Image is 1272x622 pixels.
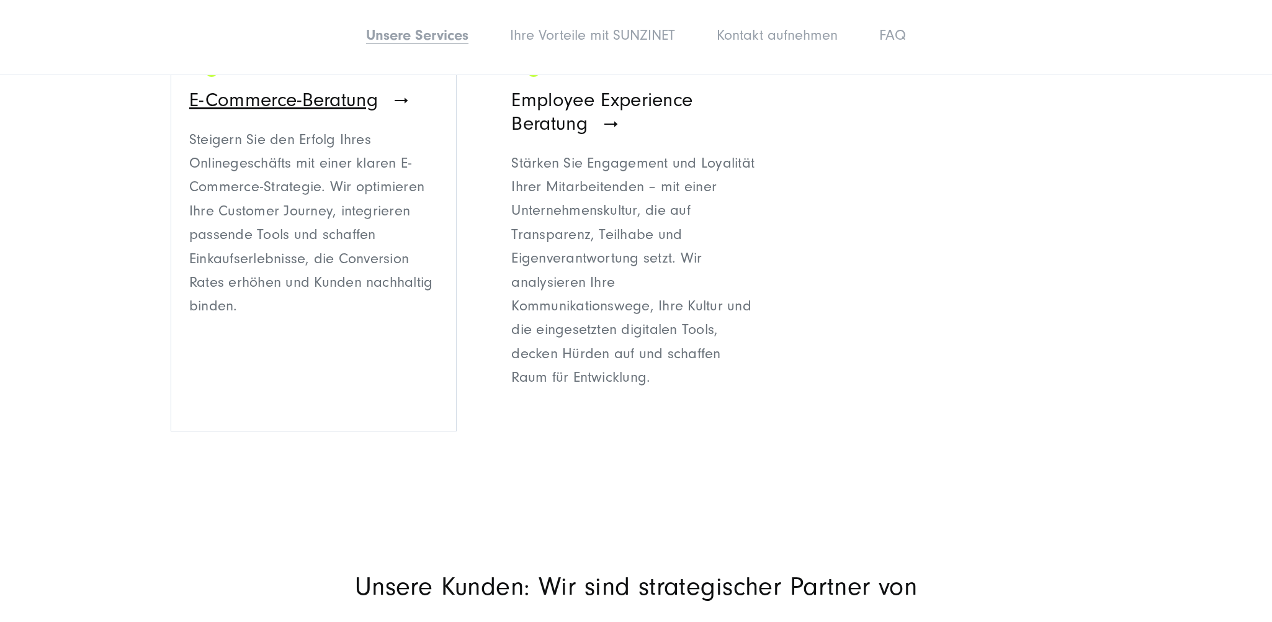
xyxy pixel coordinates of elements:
a: e-commerce-cart-monitor-shopping-ecommerce_black E-Commerce-Beratung Steigern Sie den Erfolg Ihre... [189,48,438,413]
span: E-Commerce-Beratung [189,89,378,111]
p: Unsere Kunden: Wir sind strategischer Partner von [189,572,1083,603]
a: Ein Symbol welches eine Person zeigt die drei Sterne über ihrem Kopf hat als Zeichen für Zufriede... [511,48,760,413]
a: Ihre Vorteile mit SUNZINET [510,27,675,43]
a: FAQ [879,27,906,43]
p: Steigern Sie den Erfolg Ihres Onlinegeschäfts mit einer klaren E-Commerce-Strategie. Wir optimier... [189,128,438,318]
a: Unsere Services [366,27,468,43]
span: Employee Experience Beratung [511,89,692,135]
a: Kontakt aufnehmen [717,27,838,43]
p: Stärken Sie Engagement und Loyalität Ihrer Mitarbeitenden – mit einer Unternehmenskultur, die auf... [511,151,760,390]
